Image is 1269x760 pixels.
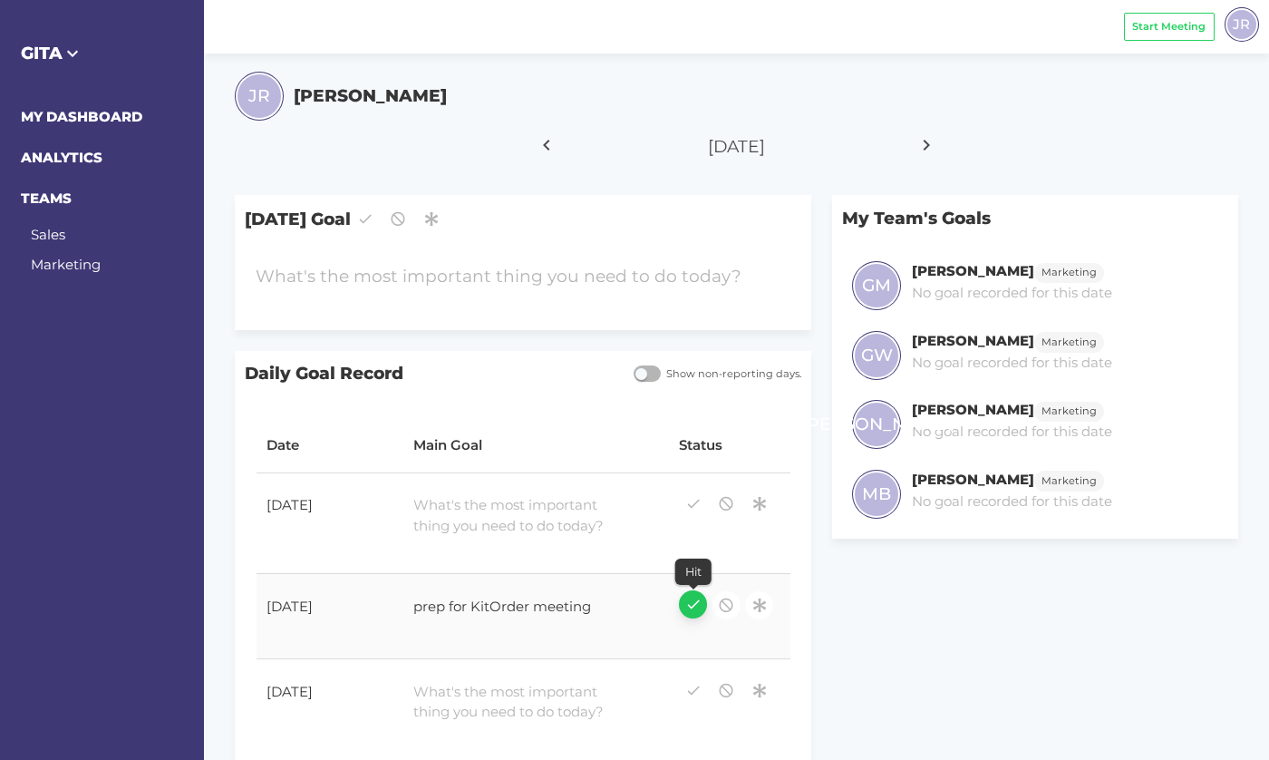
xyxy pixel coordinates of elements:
[21,41,184,66] h5: GITA
[1225,7,1259,42] div: JR
[679,435,780,456] div: Status
[31,256,101,273] a: Marketing
[257,574,403,659] td: [DATE]
[235,351,623,397] span: Daily Goal Record
[912,492,1112,512] p: No goal recorded for this date
[1034,401,1105,418] a: Marketing
[912,422,1112,443] p: No goal recorded for this date
[912,353,1112,374] p: No goal recorded for this date
[21,149,102,166] a: ANALYTICS
[832,195,1238,241] p: My Team's Goals
[21,108,142,125] a: MY DASHBOARD
[257,473,403,575] td: [DATE]
[1034,262,1105,279] a: Marketing
[912,401,1034,418] h6: [PERSON_NAME]
[1233,14,1250,34] span: JR
[294,83,447,109] h5: [PERSON_NAME]
[912,332,1034,349] h6: [PERSON_NAME]
[1041,265,1097,280] span: Marketing
[248,83,270,109] span: JR
[1041,404,1097,419] span: Marketing
[1041,473,1097,489] span: Marketing
[21,189,184,209] h6: TEAMS
[1034,332,1105,349] a: Marketing
[266,435,393,456] div: Date
[235,195,811,243] span: [DATE] Goal
[1034,471,1105,488] a: Marketing
[912,262,1034,279] h6: [PERSON_NAME]
[31,226,65,243] a: Sales
[862,273,891,298] span: GM
[403,586,647,631] div: prep for KitOrder meeting
[661,366,801,382] span: Show non-reporting days.
[801,412,952,437] span: [PERSON_NAME]
[413,435,659,456] div: Main Goal
[1041,335,1097,350] span: Marketing
[912,471,1034,488] h6: [PERSON_NAME]
[861,343,893,368] span: GW
[1124,13,1215,41] button: Start Meeting
[912,283,1112,304] p: No goal recorded for this date
[708,136,765,157] span: [DATE]
[862,482,891,507] span: MB
[1132,19,1206,34] span: Start Meeting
